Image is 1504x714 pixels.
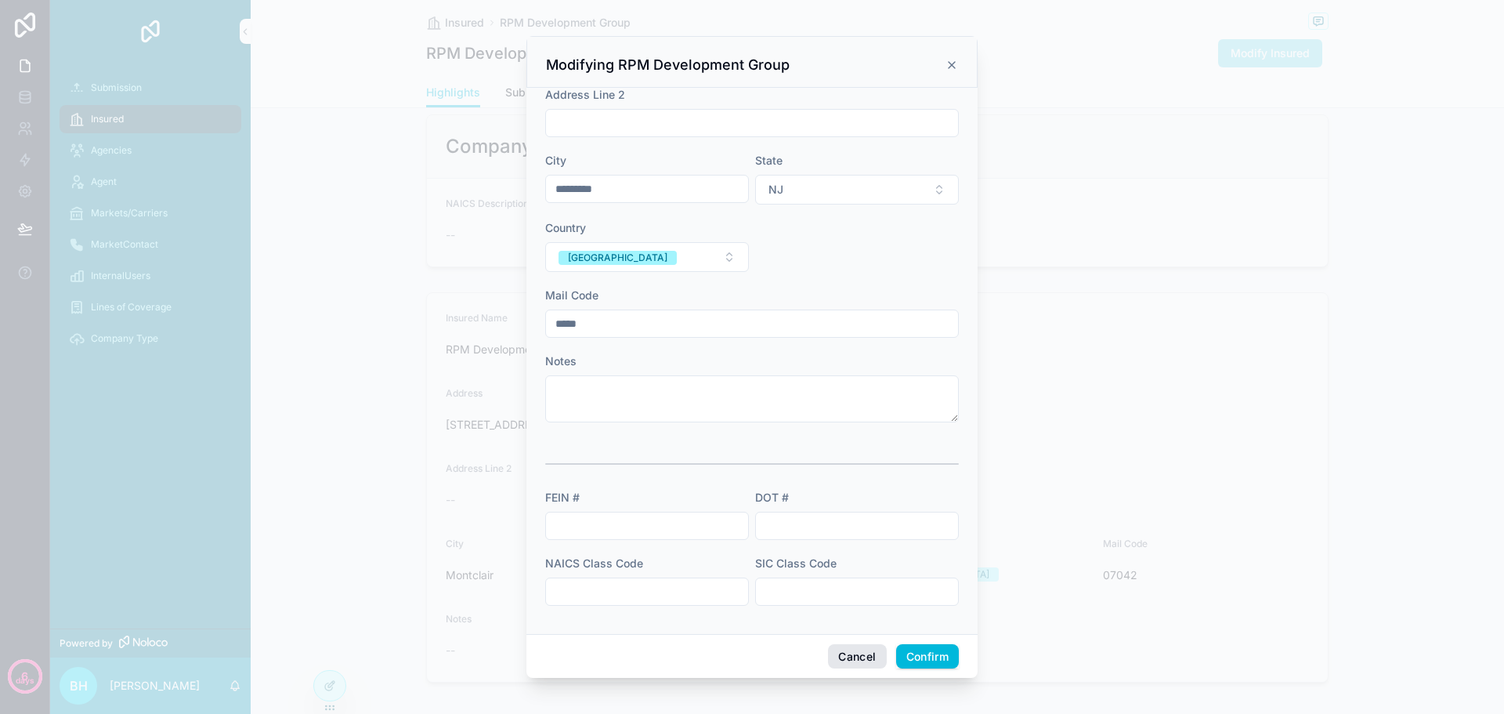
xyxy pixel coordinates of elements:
[545,354,577,368] span: Notes
[755,556,837,570] span: SIC Class Code
[545,556,643,570] span: NAICS Class Code
[755,491,789,504] span: DOT #
[755,175,959,205] button: Select Button
[545,154,566,167] span: City
[768,182,783,198] span: NJ
[568,251,667,265] div: [GEOGRAPHIC_DATA]
[896,644,959,669] button: Confirm
[545,491,580,504] span: FEIN #
[755,154,783,167] span: State
[545,221,586,234] span: Country
[545,288,598,302] span: Mail Code
[828,644,886,669] button: Cancel
[546,56,790,74] h3: Modifying RPM Development Group
[545,242,749,272] button: Select Button
[545,88,625,101] span: Address Line 2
